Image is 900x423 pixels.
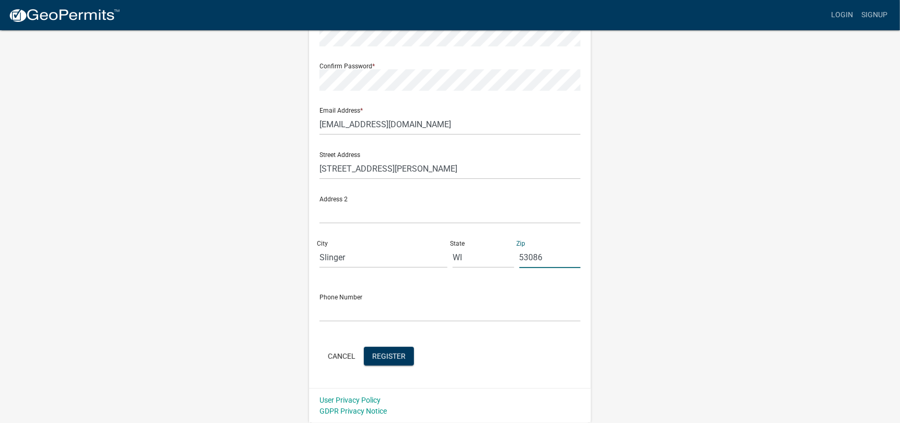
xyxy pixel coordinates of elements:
a: User Privacy Policy [319,396,381,404]
a: GDPR Privacy Notice [319,407,387,415]
span: Register [372,352,406,360]
button: Register [364,347,414,366]
button: Cancel [319,347,364,366]
a: Signup [857,5,892,25]
a: Login [827,5,857,25]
